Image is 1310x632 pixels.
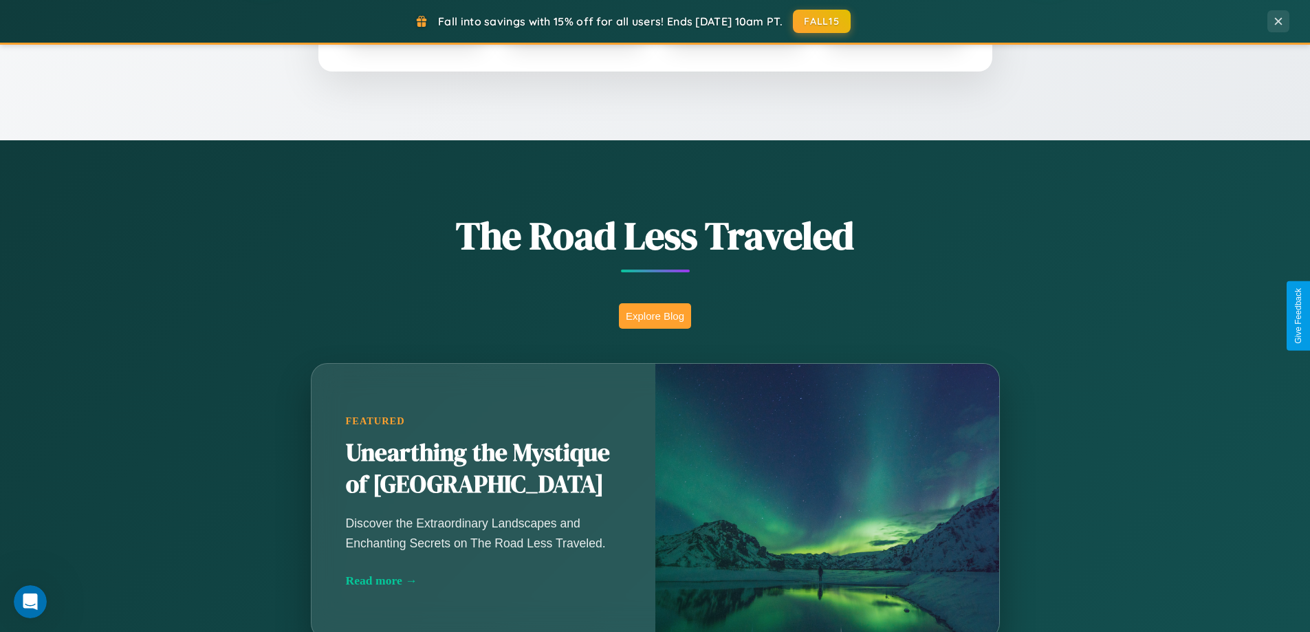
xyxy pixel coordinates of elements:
iframe: Intercom live chat [14,585,47,618]
button: FALL15 [793,10,851,33]
p: Discover the Extraordinary Landscapes and Enchanting Secrets on The Road Less Traveled. [346,514,621,552]
div: Give Feedback [1293,288,1303,344]
span: Fall into savings with 15% off for all users! Ends [DATE] 10am PT. [438,14,783,28]
h1: The Road Less Traveled [243,209,1068,262]
div: Featured [346,415,621,427]
div: Read more → [346,574,621,588]
button: Explore Blog [619,303,691,329]
h2: Unearthing the Mystique of [GEOGRAPHIC_DATA] [346,437,621,501]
